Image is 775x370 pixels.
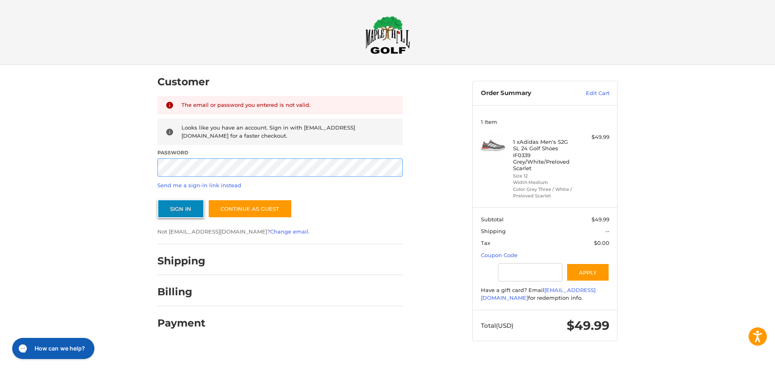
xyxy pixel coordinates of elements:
[157,199,204,218] button: Sign In
[708,348,775,370] iframe: Google Customer Reviews
[481,286,609,302] div: Have a gift card? Email for redemption info.
[8,335,97,362] iframe: Gorgias live chat messenger
[157,149,403,156] label: Password
[481,252,517,258] a: Coupon Code
[157,228,403,236] p: Not [EMAIL_ADDRESS][DOMAIN_NAME]? .
[513,138,575,171] h4: 1 x Adidas Men's S2G SL 24 Golf Shoes IF0339 Grey/White/Preloved Scarlet
[567,318,609,333] span: $49.99
[157,286,205,298] h2: Billing
[513,173,575,180] li: Size 12
[605,228,609,234] span: --
[594,240,609,246] span: $0.00
[481,228,506,234] span: Shipping
[157,317,205,329] h2: Payment
[208,199,292,218] a: Continue as guest
[481,89,568,97] h3: Order Summary
[157,182,241,188] a: Send me a sign-in link instead
[157,255,205,267] h2: Shipping
[481,240,490,246] span: Tax
[498,263,562,281] input: Gift Certificate or Coupon Code
[577,133,609,141] div: $49.99
[566,263,609,281] button: Apply
[270,228,308,235] a: Change email
[592,216,609,223] span: $49.99
[481,322,513,329] span: Total (USD)
[481,216,504,223] span: Subtotal
[513,186,575,199] li: Color Grey Three / White / Preloved Scarlet
[513,179,575,186] li: Width Medium
[568,89,609,97] a: Edit Cart
[481,119,609,125] h3: 1 Item
[181,101,395,110] div: The email or password you entered is not valid.
[365,16,410,54] img: Maple Hill Golf
[181,124,355,139] span: Looks like you have an account. Sign in with [EMAIL_ADDRESS][DOMAIN_NAME] for a faster checkout.
[157,76,210,88] h2: Customer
